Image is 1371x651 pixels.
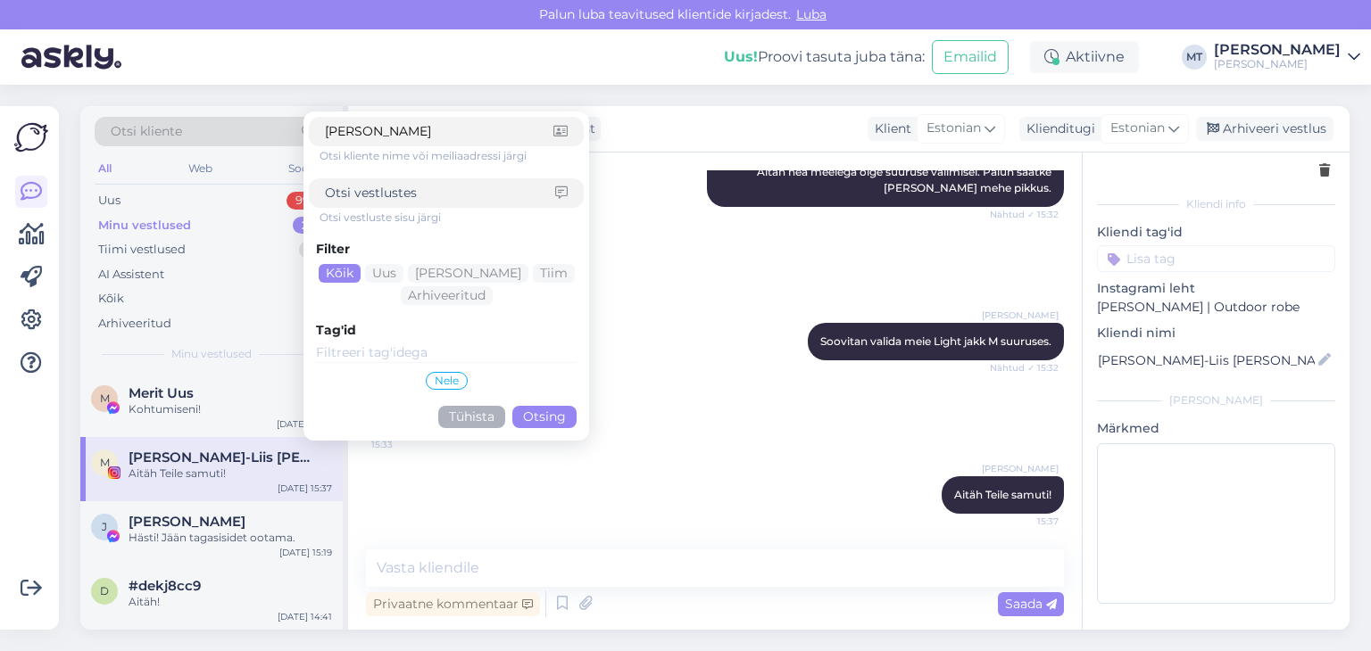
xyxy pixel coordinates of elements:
[98,192,120,210] div: Uus
[98,217,191,235] div: Minu vestlused
[325,122,553,141] input: Otsi kliente
[1097,196,1335,212] div: Kliendi info
[98,315,171,333] div: Arhiveeritud
[1097,324,1335,342] p: Kliendi nimi
[316,240,577,259] div: Filter
[954,488,1051,501] span: Aitäh Teile samuti!
[129,514,245,530] span: Jane Kodar
[185,157,216,180] div: Web
[98,290,124,308] div: Kõik
[1030,41,1139,73] div: Aktiivne
[129,578,201,594] span: #dekj8cc9
[98,241,186,259] div: Tiimi vestlused
[102,520,107,533] span: J
[277,417,332,431] div: [DATE] 15:48
[129,385,194,401] span: Merit Uus
[293,217,325,235] div: 25
[129,401,332,417] div: Kohtumiseni!
[791,6,832,22] span: Luba
[982,462,1059,475] span: [PERSON_NAME]
[1196,117,1334,141] div: Arhiveeri vestlus
[1005,596,1057,612] span: Saada
[95,157,115,180] div: All
[1182,45,1207,70] div: MT
[319,264,361,283] div: Kõik
[100,391,110,405] span: M
[1214,57,1341,71] div: [PERSON_NAME]
[1097,279,1335,298] p: Instagrami leht
[129,594,332,610] div: Aitäh!
[278,482,332,495] div: [DATE] 15:37
[371,438,438,451] span: 15:33
[316,343,577,363] input: Filtreeri tag'idega
[1097,245,1335,272] input: Lisa tag
[285,157,328,180] div: Socials
[325,184,555,202] input: Otsi vestlustes
[1214,43,1341,57] div: [PERSON_NAME]
[171,346,252,362] span: Minu vestlused
[366,592,540,616] div: Privaatne kommentaar
[100,456,110,469] span: M
[724,48,758,65] b: Uus!
[129,449,314,466] span: Mari-Liis Männik
[1097,223,1335,242] p: Kliendi tag'id
[320,210,584,226] div: Otsi vestluste sisu järgi
[278,610,332,623] div: [DATE] 14:41
[129,466,332,482] div: Aitäh Teile samuti!
[1214,43,1360,71] a: [PERSON_NAME][PERSON_NAME]
[1110,119,1165,138] span: Estonian
[316,321,577,340] div: Tag'id
[1019,119,1095,138] div: Klienditugi
[868,119,911,138] div: Klient
[990,208,1059,221] span: Nähtud ✓ 15:32
[1098,350,1315,370] input: Lisa nimi
[14,120,48,154] img: Askly Logo
[982,309,1059,322] span: [PERSON_NAME]
[926,119,981,138] span: Estonian
[992,515,1059,528] span: 15:37
[1097,298,1335,317] p: [PERSON_NAME] | Outdoor robe
[129,530,332,546] div: Hästi! Jään tagasisidet ootama.
[932,40,1009,74] button: Emailid
[320,148,584,164] div: Otsi kliente nime või meiliaadressi järgi
[1097,419,1335,438] p: Märkmed
[98,266,164,284] div: AI Assistent
[820,334,1051,348] span: Soovitan valida meie Light jakk M suuruses.
[724,46,925,68] div: Proovi tasuta juba täna:
[287,192,325,210] div: 99+
[279,546,332,559] div: [DATE] 15:19
[299,241,325,259] div: 0
[111,122,182,141] span: Otsi kliente
[990,361,1059,375] span: Nähtud ✓ 15:32
[1097,392,1335,408] div: [PERSON_NAME]
[100,584,109,597] span: d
